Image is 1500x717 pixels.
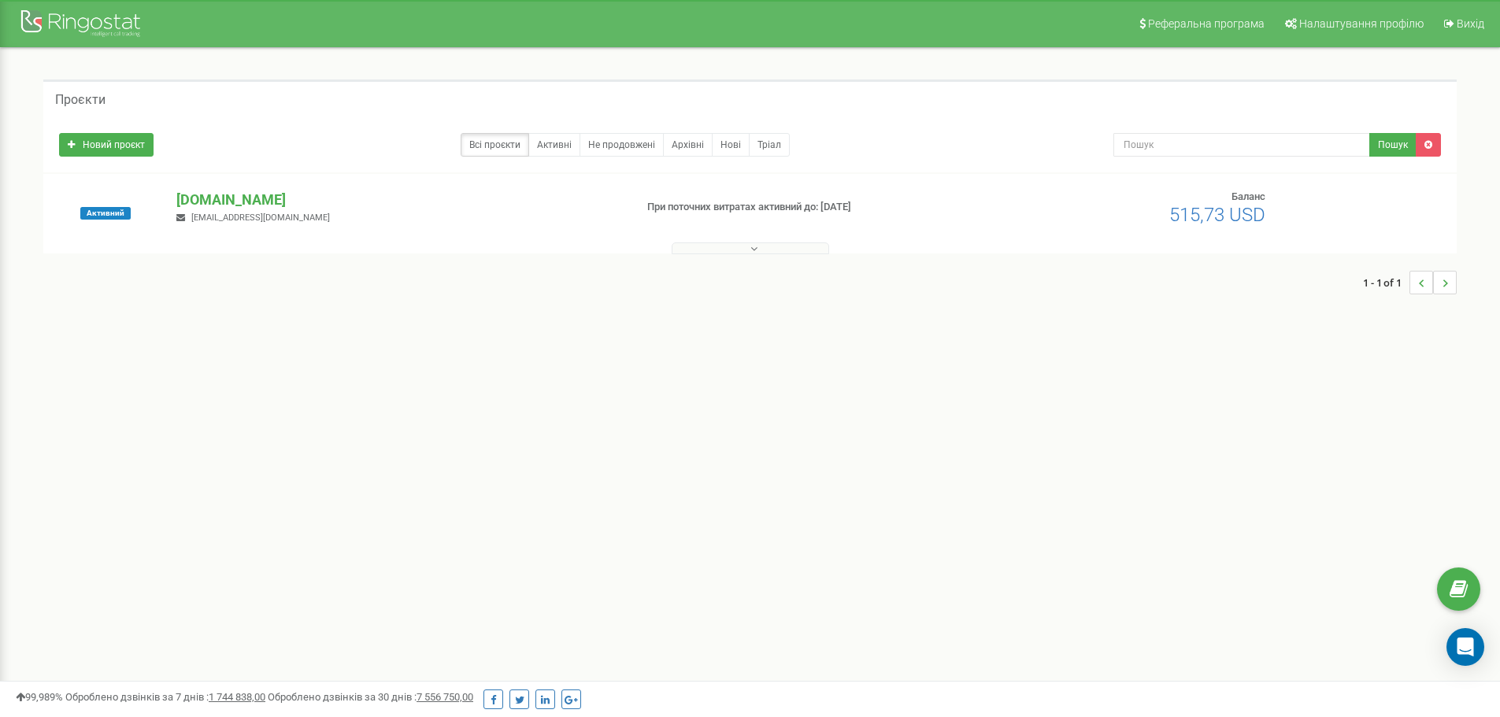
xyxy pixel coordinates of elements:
p: [DOMAIN_NAME] [176,190,621,210]
span: Налаштування профілю [1299,17,1424,30]
h5: Проєкти [55,93,106,107]
a: Тріал [749,133,790,157]
span: [EMAIL_ADDRESS][DOMAIN_NAME] [191,213,330,223]
input: Пошук [1113,133,1370,157]
u: 1 744 838,00 [209,691,265,703]
div: Open Intercom Messenger [1446,628,1484,666]
a: Новий проєкт [59,133,154,157]
span: Активний [80,207,131,220]
nav: ... [1363,255,1457,310]
a: Архівні [663,133,713,157]
a: Всі проєкти [461,133,529,157]
p: При поточних витратах активний до: [DATE] [647,200,975,215]
span: 99,989% [16,691,63,703]
span: 1 - 1 of 1 [1363,271,1409,294]
span: Баланс [1231,190,1265,202]
a: Не продовжені [580,133,664,157]
a: Нові [712,133,750,157]
button: Пошук [1369,133,1417,157]
span: Оброблено дзвінків за 30 днів : [268,691,473,703]
a: Активні [528,133,580,157]
span: 515,73 USD [1169,204,1265,226]
span: Оброблено дзвінків за 7 днів : [65,691,265,703]
span: Вихід [1457,17,1484,30]
span: Реферальна програма [1148,17,1265,30]
u: 7 556 750,00 [417,691,473,703]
